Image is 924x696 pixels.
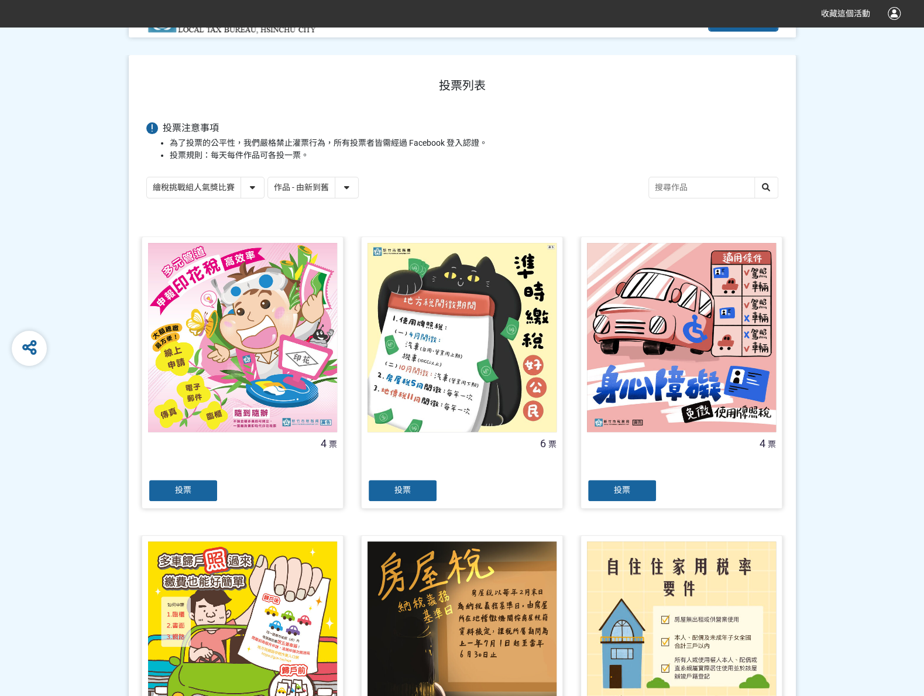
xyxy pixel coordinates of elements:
[768,440,776,449] span: 票
[580,236,782,509] a: 4票投票
[540,437,546,450] span: 6
[170,149,778,162] li: 投票規則：每天每件作品可各投一票。
[175,485,191,495] span: 投票
[548,440,557,449] span: 票
[146,78,778,92] h1: 投票列表
[163,122,219,133] span: 投票注意事項
[821,9,870,18] span: 收藏這個活動
[649,177,778,198] input: 搜尋作品
[760,437,765,450] span: 4
[170,137,778,149] li: 為了投票的公平性，我們嚴格禁止灌票行為，所有投票者皆需經過 Facebook 登入認證。
[394,485,411,495] span: 投票
[329,440,337,449] span: 票
[614,485,630,495] span: 投票
[321,437,327,450] span: 4
[361,236,563,509] a: 6票投票
[142,236,344,509] a: 4票投票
